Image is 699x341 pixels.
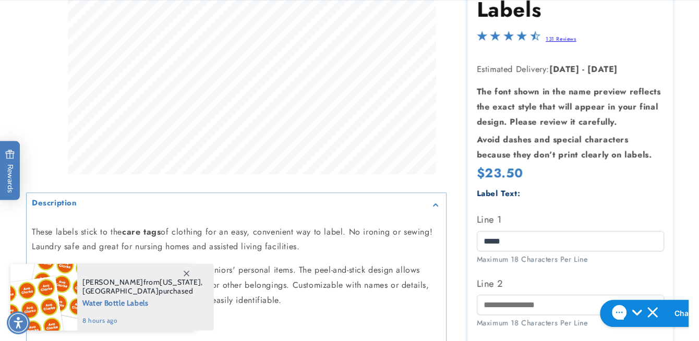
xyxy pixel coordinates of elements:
label: Line 2 [477,275,664,292]
span: [GEOGRAPHIC_DATA] [82,286,159,296]
span: Water Bottle Labels [82,296,203,309]
strong: - [582,63,585,75]
div: Maximum 18 Characters Per Line [477,254,664,265]
summary: Description [27,193,446,216]
iframe: Gorgias live chat messenger [595,296,689,331]
span: from , purchased [82,278,203,296]
p: These labels stick to the of clothing for an easy, convenient way to label. No ironing or sewing!... [32,225,441,255]
strong: Avoid dashes and special characters because they don’t print clearly on labels. [477,133,652,161]
span: 8 hours ago [82,316,203,325]
label: Label Text: [477,188,521,199]
span: 4.3-star overall rating [477,33,540,45]
div: Accessibility Menu [7,311,30,334]
h2: Chat with us [80,12,124,22]
span: [US_STATE] [160,277,201,287]
p: Size: 1" wide, ½" high [32,316,441,332]
strong: care tags [122,226,161,238]
p: Easy-to-apply, waterproof labels designed for seniors' personal items. The peel-and-stick design ... [32,263,441,308]
a: 131 Reviews - open in a new tab [546,35,576,43]
label: Line 1 [477,211,664,228]
div: Maximum 18 Characters Per Line [477,318,664,328]
span: $23.50 [477,164,523,182]
strong: The font shown in the name preview reflects the exact style that will appear in your final design... [477,86,661,128]
strong: [DATE] [587,63,618,75]
span: Rewards [5,150,15,193]
button: Gorgias live chat [5,4,126,31]
strong: [DATE] [549,63,580,75]
iframe: Sign Up via Text for Offers [8,258,132,289]
p: Estimated Delivery: [477,62,664,77]
h2: Description [32,198,77,209]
